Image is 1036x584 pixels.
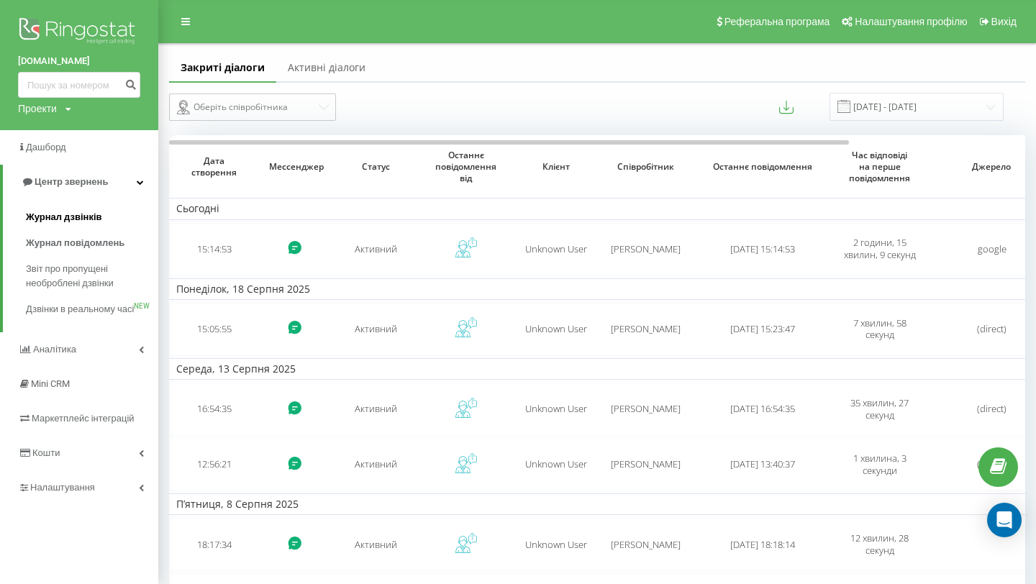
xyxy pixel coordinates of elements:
span: Журнал дзвінків [26,210,102,224]
a: Дзвінки в реальному часіNEW [26,296,158,322]
span: Unknown User [525,538,587,551]
td: Активний [331,438,421,491]
span: Центр звернень [35,176,108,187]
td: Активний [331,223,421,275]
span: Звіт про пропущені необроблені дзвінки [26,262,151,291]
a: Закриті діалоги [169,54,276,83]
a: Журнал повідомлень [26,230,158,256]
span: Співробітник [612,161,680,173]
span: (direct) [977,322,1007,335]
div: Оберіть співробітника [177,99,317,116]
div: Проекти [18,101,57,116]
a: [DOMAIN_NAME] [18,54,140,68]
span: [DATE] 15:23:47 [730,322,795,335]
span: [PERSON_NAME] [611,402,681,415]
span: Реферальна програма [724,16,830,27]
td: Активний [331,303,421,355]
a: Звіт про пропущені необроблені дзвінки [26,256,158,296]
span: Час відповіді на перше повідомлення [845,150,914,183]
span: Налаштування [30,482,95,493]
span: Вихід [991,16,1017,27]
td: 7 хвилин, 58 секунд [835,303,924,355]
span: Мессенджер [269,161,321,173]
span: Клієнт [522,161,590,173]
td: 1 хвилина, 3 секунди [835,438,924,491]
a: Центр звернень [3,165,158,199]
span: google [978,242,1007,255]
span: Кошти [32,447,60,458]
span: Останнє повідомлення [704,161,821,173]
span: Дата створення [180,155,248,178]
span: Unknown User [525,457,587,470]
span: [PERSON_NAME] [611,322,681,335]
td: 35 хвилин, 27 секунд [835,383,924,435]
td: 16:54:35 [169,383,259,435]
td: Активний [331,518,421,570]
td: 18:17:34 [169,518,259,570]
a: Журнал дзвінків [26,204,158,230]
span: Останнє повідомлення від [432,150,500,183]
span: Журнал повідомлень [26,236,124,250]
span: [DATE] 13:40:37 [730,457,795,470]
span: [DATE] 15:14:53 [730,242,795,255]
a: Активні діалоги [276,54,377,83]
img: Ringostat logo [18,14,140,50]
span: (direct) [977,457,1007,470]
span: Маркетплейс інтеграцій [32,413,135,424]
span: [PERSON_NAME] [611,457,681,470]
span: Налаштування профілю [855,16,967,27]
button: Експортувати повідомлення [779,100,794,114]
span: [DATE] 18:18:14 [730,538,795,551]
span: Статус [342,161,410,173]
td: 15:14:53 [169,223,259,275]
span: Unknown User [525,242,587,255]
span: (direct) [977,402,1007,415]
span: [PERSON_NAME] [611,242,681,255]
td: 15:05:55 [169,303,259,355]
span: Дзвінки в реальному часі [26,302,134,316]
span: Unknown User [525,322,587,335]
td: 2 години, 15 хвилин, 9 секунд [835,223,924,275]
span: Mini CRM [31,378,70,389]
span: Аналiтика [33,344,76,355]
input: Пошук за номером [18,72,140,98]
span: [DATE] 16:54:35 [730,402,795,415]
td: 12:56:21 [169,438,259,491]
div: Open Intercom Messenger [987,503,1022,537]
span: [PERSON_NAME] [611,538,681,551]
td: Активний [331,383,421,435]
span: Дашборд [26,142,66,152]
span: Unknown User [525,402,587,415]
td: 12 хвилин, 28 секунд [835,518,924,570]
